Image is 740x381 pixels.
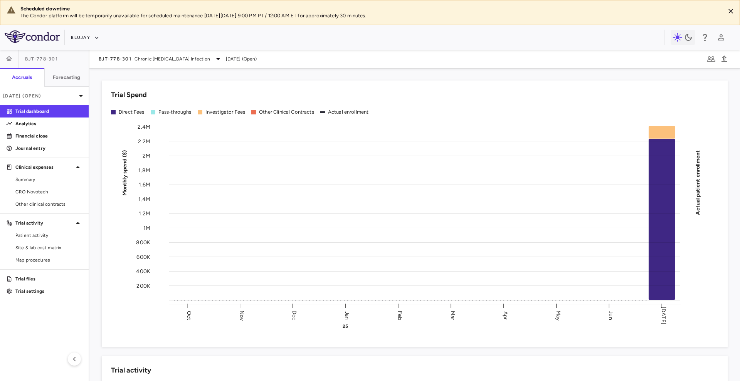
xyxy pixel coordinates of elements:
span: Other clinical contracts [15,201,82,208]
p: Trial files [15,275,82,282]
span: [DATE] (Open) [226,55,257,62]
tspan: 800K [136,239,150,246]
button: Close [725,5,737,17]
h6: Trial activity [111,365,151,376]
tspan: 1.6M [139,181,150,188]
text: 25 [343,324,348,329]
span: CRO Novotech [15,188,82,195]
div: Actual enrollment [328,109,369,116]
span: Site & lab cost matrix [15,244,82,251]
div: Direct Fees [119,109,145,116]
p: Journal entry [15,145,82,152]
div: Scheduled downtime [20,5,719,12]
div: Other Clinical Contracts [259,109,314,116]
img: logo-full-SnFGN8VE.png [5,30,60,43]
tspan: 2M [143,153,150,159]
text: Nov [239,310,245,321]
tspan: 400K [136,268,150,275]
div: Investigator Fees [205,109,246,116]
p: Analytics [15,120,82,127]
span: Chronic [MEDICAL_DATA] Infection [135,55,210,62]
span: Summary [15,176,82,183]
span: Patient activity [15,232,82,239]
text: Apr [502,311,509,319]
text: [DATE] [660,307,667,324]
tspan: 1.4M [138,196,150,202]
p: Clinical expenses [15,164,73,171]
text: Feb [397,311,403,320]
p: Trial dashboard [15,108,82,115]
p: [DATE] (Open) [3,92,76,99]
span: BJT-778-301 [25,56,58,62]
tspan: Monthly spend ($) [121,150,128,196]
p: Financial close [15,133,82,139]
text: Oct [186,311,192,320]
tspan: 200K [136,282,150,289]
text: Mar [449,311,456,320]
tspan: 600K [136,253,150,260]
tspan: 2.2M [138,138,150,144]
tspan: 1M [143,225,150,231]
p: Trial settings [15,288,82,295]
div: Pass-throughs [158,109,192,116]
span: BJT-778-301 [99,56,131,62]
button: Blujay [71,32,99,44]
h6: Accruals [12,74,32,81]
tspan: 2.4M [138,124,150,130]
p: The Condor platform will be temporarily unavailable for scheduled maintenance [DATE][DATE] 9:00 P... [20,12,719,19]
tspan: 1.2M [139,210,150,217]
h6: Forecasting [53,74,81,81]
h6: Trial Spend [111,90,147,100]
text: Dec [291,310,298,320]
span: Map procedures [15,257,82,264]
text: May [555,310,562,321]
tspan: 1.8M [138,167,150,173]
text: Jan [344,311,350,319]
p: Trial activity [15,220,73,227]
text: Jun [607,311,614,320]
tspan: Actual patient enrollment [695,150,701,215]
